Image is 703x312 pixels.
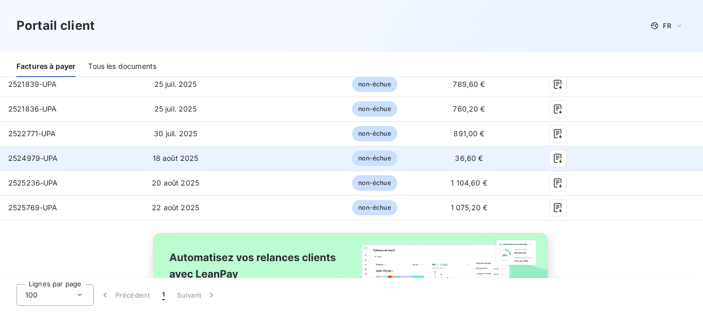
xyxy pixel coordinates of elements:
[152,203,199,212] span: 22 août 2025
[162,290,165,300] span: 1
[453,104,485,113] span: 760,20 €
[663,22,671,30] span: FR
[153,154,199,162] span: 18 août 2025
[16,16,95,35] h3: Portail client
[451,178,487,187] span: 1 104,60 €
[352,101,397,117] span: non-échue
[451,203,488,212] span: 1 075,20 €
[8,80,57,88] span: 2521839-UPA
[94,284,156,306] button: Précédent
[88,56,156,77] div: Tous les documents
[8,178,58,187] span: 2525236-UPA
[8,104,57,113] span: 2521836-UPA
[453,80,485,88] span: 789,60 €
[16,56,76,77] div: Factures à payer
[352,200,397,215] span: non-échue
[8,129,56,138] span: 2522771-UPA
[352,175,397,191] span: non-échue
[352,126,397,141] span: non-échue
[152,178,199,187] span: 20 août 2025
[154,129,197,138] span: 30 juil. 2025
[171,284,223,306] button: Suivant
[154,80,197,88] span: 25 juil. 2025
[352,77,397,92] span: non-échue
[8,203,58,212] span: 2525769-UPA
[25,290,38,300] span: 100
[455,154,483,162] span: 36,60 €
[453,129,484,138] span: 891,00 €
[156,284,171,306] button: 1
[352,151,397,166] span: non-échue
[8,154,58,162] span: 2524979-UPA
[154,104,197,113] span: 25 juil. 2025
